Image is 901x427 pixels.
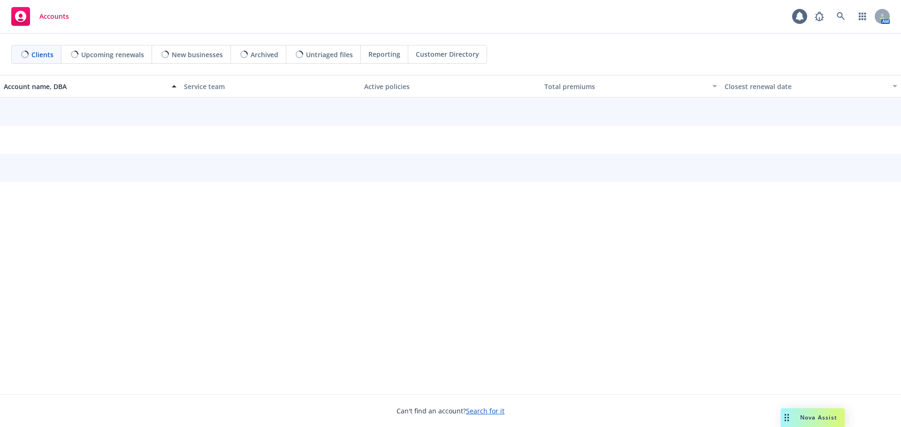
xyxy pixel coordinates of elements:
[800,413,837,421] span: Nova Assist
[832,7,850,26] a: Search
[397,406,504,416] span: Can't find an account?
[541,75,721,97] button: Total premiums
[781,408,793,427] div: Drag to move
[180,75,360,97] button: Service team
[810,7,829,26] a: Report a Bug
[466,406,504,415] a: Search for it
[251,50,278,60] span: Archived
[725,82,887,91] div: Closest renewal date
[364,82,537,91] div: Active policies
[8,3,73,30] a: Accounts
[721,75,901,97] button: Closest renewal date
[39,13,69,20] span: Accounts
[4,82,166,91] div: Account name, DBA
[781,408,845,427] button: Nova Assist
[184,82,357,91] div: Service team
[544,82,707,91] div: Total premiums
[368,49,400,59] span: Reporting
[360,75,541,97] button: Active policies
[416,49,479,59] span: Customer Directory
[81,50,144,60] span: Upcoming renewals
[31,50,53,60] span: Clients
[853,7,872,26] a: Switch app
[172,50,223,60] span: New businesses
[306,50,353,60] span: Untriaged files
